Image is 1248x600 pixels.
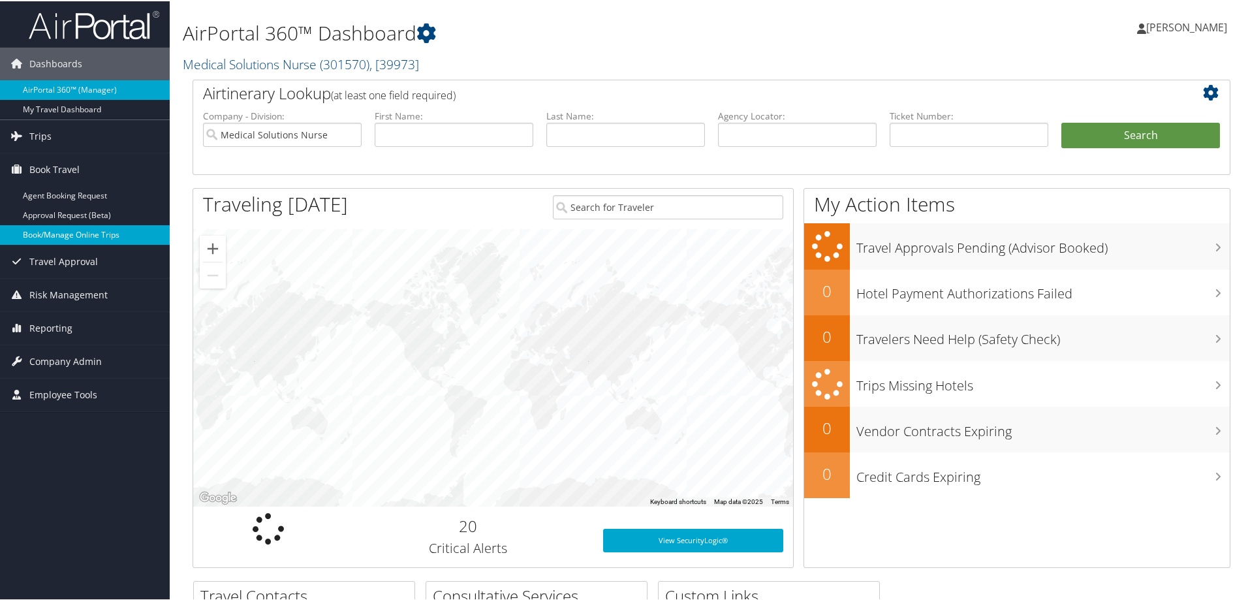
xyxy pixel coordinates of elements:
span: Company Admin [29,344,102,377]
label: Company - Division: [203,108,362,121]
a: 0Hotel Payment Authorizations Failed [804,268,1230,314]
a: 0Travelers Need Help (Safety Check) [804,314,1230,360]
span: Risk Management [29,277,108,310]
h1: Traveling [DATE] [203,189,348,217]
span: Reporting [29,311,72,343]
span: Dashboards [29,46,82,79]
h3: Vendor Contracts Expiring [856,415,1230,439]
label: Last Name: [546,108,705,121]
span: (at least one field required) [331,87,456,101]
label: Ticket Number: [890,108,1048,121]
h3: Hotel Payment Authorizations Failed [856,277,1230,302]
a: Medical Solutions Nurse [183,54,419,72]
span: Travel Approval [29,244,98,277]
button: Keyboard shortcuts [650,496,706,505]
span: [PERSON_NAME] [1146,19,1227,33]
span: ( 301570 ) [320,54,369,72]
a: Trips Missing Hotels [804,360,1230,406]
a: Travel Approvals Pending (Advisor Booked) [804,222,1230,268]
span: Employee Tools [29,377,97,410]
h1: My Action Items [804,189,1230,217]
h1: AirPortal 360™ Dashboard [183,18,888,46]
h2: 0 [804,279,850,301]
label: First Name: [375,108,533,121]
button: Search [1061,121,1220,148]
h3: Travel Approvals Pending (Advisor Booked) [856,231,1230,256]
span: Trips [29,119,52,151]
h2: Airtinerary Lookup [203,81,1134,103]
span: Book Travel [29,152,80,185]
input: Search for Traveler [553,194,783,218]
h2: 0 [804,462,850,484]
img: airportal-logo.png [29,8,159,39]
a: [PERSON_NAME] [1137,7,1240,46]
h2: 20 [353,514,584,536]
a: 0Credit Cards Expiring [804,451,1230,497]
a: View SecurityLogic® [603,528,783,551]
img: Google [196,488,240,505]
h3: Travelers Need Help (Safety Check) [856,323,1230,347]
h3: Trips Missing Hotels [856,369,1230,394]
button: Zoom in [200,234,226,261]
a: Terms (opens in new tab) [771,497,789,504]
a: Open this area in Google Maps (opens a new window) [196,488,240,505]
label: Agency Locator: [718,108,877,121]
span: Map data ©2025 [714,497,763,504]
a: 0Vendor Contracts Expiring [804,405,1230,451]
button: Zoom out [200,261,226,287]
h2: 0 [804,416,850,438]
h3: Credit Cards Expiring [856,460,1230,485]
span: , [ 39973 ] [369,54,419,72]
h3: Critical Alerts [353,538,584,556]
h2: 0 [804,324,850,347]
